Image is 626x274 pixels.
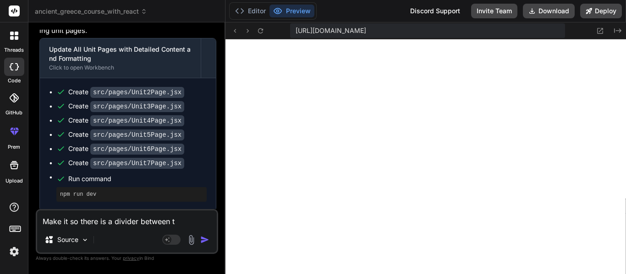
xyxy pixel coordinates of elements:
span: [URL][DOMAIN_NAME] [296,26,366,35]
img: icon [200,235,209,244]
p: Source [57,235,78,244]
div: Create [68,87,184,97]
div: Create [68,144,184,154]
button: Preview [269,5,314,17]
span: ancient_greece_course_with_react [35,7,147,16]
p: Always double-check its answers. Your in Bind [36,254,218,263]
textarea: Make it so there is a divider between [37,210,217,227]
button: Editor [231,5,269,17]
div: Discord Support [405,4,466,18]
div: Create [68,130,184,140]
span: Run command [68,174,207,183]
button: Invite Team [471,4,517,18]
pre: npm run dev [60,191,203,198]
button: Deploy [580,4,622,18]
label: Upload [5,177,23,185]
div: Click to open Workbench [49,64,192,71]
img: settings [6,244,22,259]
div: Create [68,158,184,168]
div: Create [68,116,184,125]
label: prem [8,143,20,151]
label: code [8,77,21,85]
code: src/pages/Unit5Page.jsx [90,129,184,140]
code: src/pages/Unit6Page.jsx [90,144,184,155]
div: Create [68,102,184,111]
label: GitHub [5,109,22,117]
img: Pick Models [81,236,89,244]
div: Update All Unit Pages with Detailed Content and Formatting [49,45,192,63]
code: src/pages/Unit3Page.jsx [90,101,184,112]
label: threads [4,46,24,54]
code: src/pages/Unit4Page.jsx [90,115,184,126]
code: src/pages/Unit2Page.jsx [90,87,184,98]
button: Update All Unit Pages with Detailed Content and FormattingClick to open Workbench [40,38,201,78]
button: Download [523,4,575,18]
code: src/pages/Unit7Page.jsx [90,158,184,169]
span: privacy [123,255,139,261]
iframe: Preview [225,39,626,274]
img: attachment [186,235,197,245]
